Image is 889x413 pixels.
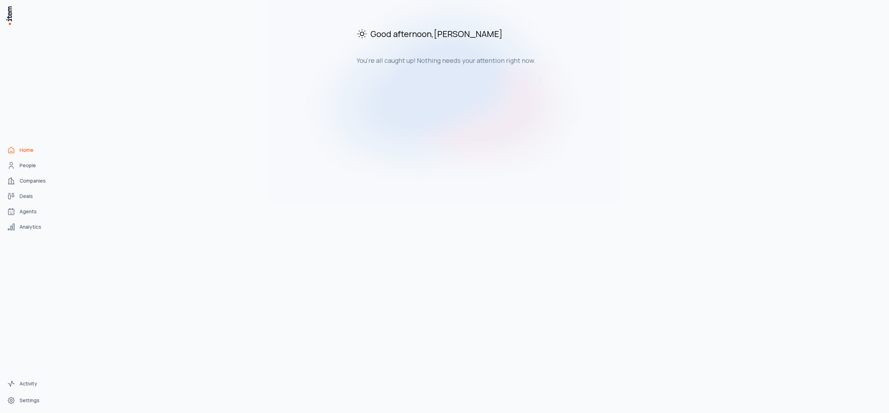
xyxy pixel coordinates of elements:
a: Home [4,143,57,157]
a: Companies [4,174,57,188]
span: Home [20,147,34,154]
span: Analytics [20,223,41,230]
img: Item Brain Logo [6,6,13,25]
a: Deals [4,189,57,203]
a: Settings [4,393,57,407]
span: Agents [20,208,37,215]
h3: You're all caught up! Nothing needs your attention right now. [356,56,591,65]
a: Agents [4,205,57,219]
a: Activity [4,377,57,391]
a: Analytics [4,220,57,234]
span: Settings [20,397,39,404]
span: People [20,162,36,169]
h2: Good afternoon , [PERSON_NAME] [356,28,591,39]
span: Deals [20,193,33,200]
a: People [4,158,57,172]
span: Companies [20,177,46,184]
span: Activity [20,380,37,387]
